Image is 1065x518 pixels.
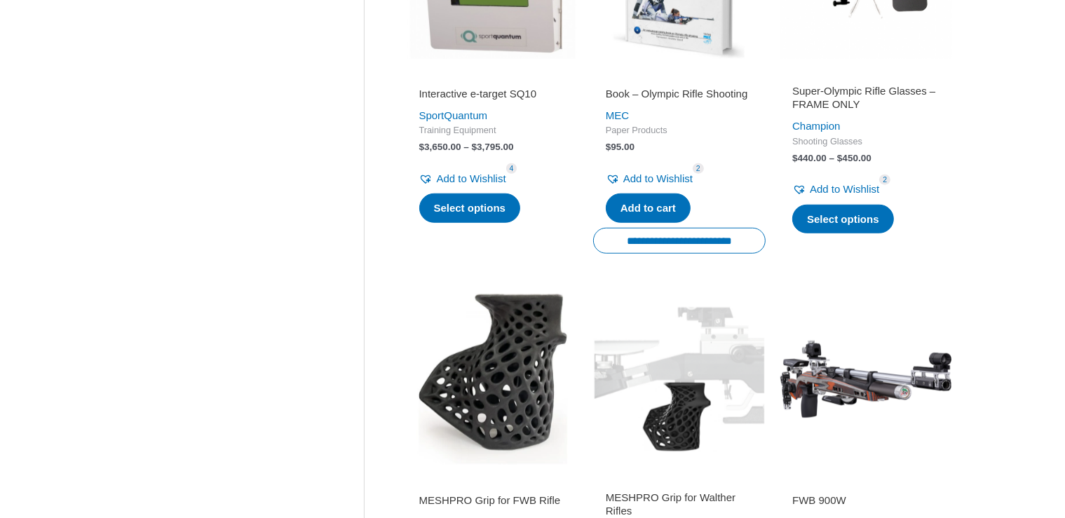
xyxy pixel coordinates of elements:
[419,474,567,491] iframe: Customer reviews powered by Trustpilot
[419,87,567,101] h2: Interactive e-target SQ10
[419,109,488,121] a: SportQuantum
[792,120,840,132] a: Champion
[792,67,939,84] iframe: Customer reviews powered by Trustpilot
[837,153,871,163] bdi: 450.00
[606,67,753,84] iframe: Customer reviews powered by Trustpilot
[792,179,879,199] a: Add to Wishlist
[606,169,693,189] a: Add to Wishlist
[419,142,461,152] bdi: 3,650.00
[419,67,567,84] iframe: Customer reviews powered by Trustpilot
[419,169,506,189] a: Add to Wishlist
[472,142,514,152] bdi: 3,795.00
[623,172,693,184] span: Add to Wishlist
[606,87,753,101] h2: Book – Olympic Rifle Shooting
[693,163,704,174] span: 2
[419,125,567,137] span: Training Equipment
[792,84,939,117] a: Super-Olympic Rifle Glasses – FRAME ONLY
[792,474,939,491] iframe: Customer reviews powered by Trustpilot
[606,125,753,137] span: Paper Products
[606,142,635,152] bdi: 95.00
[792,205,894,234] a: Select options for “Super-Olympic Rifle Glasses - FRAME ONLY”
[437,172,506,184] span: Add to Wishlist
[829,153,835,163] span: –
[419,87,567,106] a: Interactive e-target SQ10
[792,136,939,148] span: Shooting Glasses
[419,493,567,507] h2: MESHPRO Grip for FWB Rifle
[463,142,469,152] span: –
[606,474,753,491] iframe: Customer reviews powered by Trustpilot
[419,193,521,223] a: Select options for “Interactive e-target SQ10”
[593,293,766,465] img: MESHPRO Grip for Walther Rifles
[792,493,939,512] a: FWB 900W
[606,193,691,223] a: Add to cart: “Book - Olympic Rifle Shooting”
[792,153,827,163] bdi: 440.00
[606,109,629,121] a: MEC
[606,491,753,518] h2: MESHPRO Grip for Walther Rifles
[606,142,611,152] span: $
[506,163,517,174] span: 4
[837,153,843,163] span: $
[419,493,567,512] a: MESHPRO Grip for FWB Rifle
[879,175,890,185] span: 2
[419,142,425,152] span: $
[810,183,879,195] span: Add to Wishlist
[472,142,477,152] span: $
[792,153,798,163] span: $
[792,84,939,111] h2: Super-Olympic Rifle Glasses – FRAME ONLY
[606,87,753,106] a: Book – Olympic Rifle Shooting
[407,293,579,465] img: MESHPRO Grip for FWB Rifle
[792,493,939,507] h2: FWB 900W
[780,293,952,465] img: FWB 900W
